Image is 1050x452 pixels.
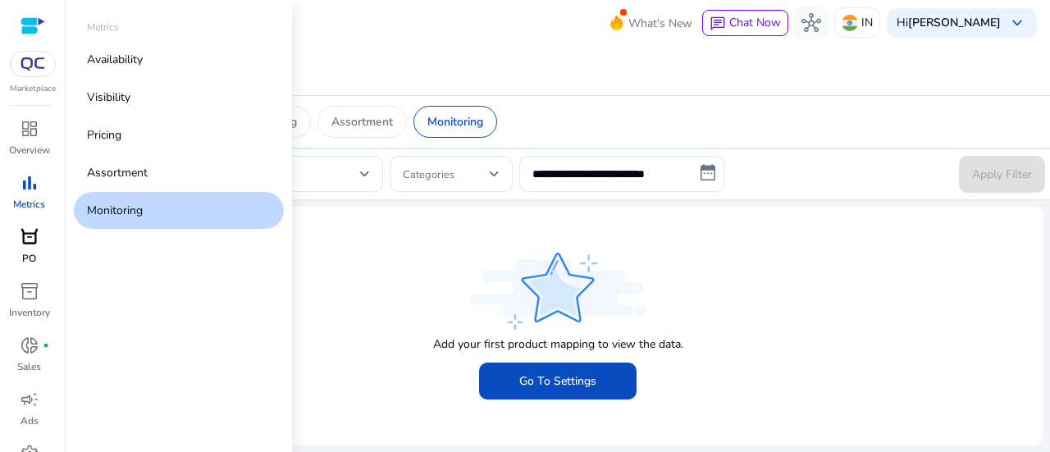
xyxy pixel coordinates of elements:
[20,227,39,247] span: orders
[729,15,781,30] span: Chat Now
[801,13,821,33] span: hub
[10,83,56,95] p: Marketplace
[710,16,726,32] span: chat
[20,336,39,355] span: donut_small
[842,15,858,31] img: in.svg
[20,390,39,409] span: campaign
[87,89,130,106] p: Visibility
[20,119,39,139] span: dashboard
[17,359,41,374] p: Sales
[87,20,119,34] p: Metrics
[87,202,143,219] p: Monitoring
[479,363,637,399] button: Go To Settings
[9,305,50,320] p: Inventory
[20,173,39,193] span: bar_chart
[433,336,683,353] p: Add your first product mapping to view the data.
[427,113,483,130] p: Monitoring
[22,251,36,266] p: PO
[87,164,148,181] p: Assortment
[9,143,50,158] p: Overview
[43,342,49,349] span: fiber_manual_record
[908,15,1001,30] b: [PERSON_NAME]
[861,8,873,37] p: IN
[18,57,48,71] img: QC-logo.svg
[628,9,692,38] span: What's New
[331,113,393,130] p: Assortment
[87,51,143,68] p: Availability
[519,372,596,390] span: Go To Settings
[20,281,39,301] span: inventory_2
[795,7,828,39] button: hub
[13,197,45,212] p: Metrics
[87,126,121,144] p: Pricing
[21,413,39,428] p: Ads
[702,10,788,36] button: chatChat Now
[897,17,1001,29] p: Hi
[1007,13,1027,33] span: keyboard_arrow_down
